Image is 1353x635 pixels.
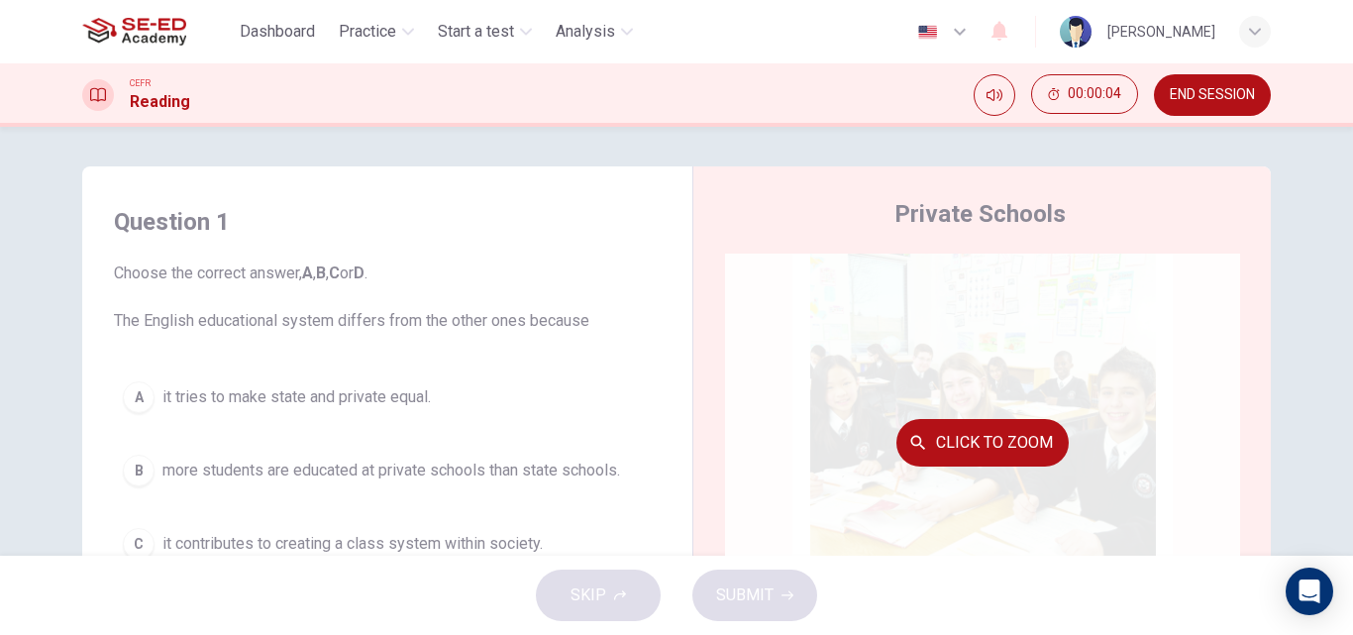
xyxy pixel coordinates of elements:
[354,264,364,282] b: D
[1060,16,1092,48] img: Profile picture
[114,372,661,422] button: Ait tries to make state and private equal.
[130,90,190,114] h1: Reading
[1154,74,1271,116] button: END SESSION
[329,264,340,282] b: C
[1286,568,1333,615] div: Open Intercom Messenger
[82,12,232,52] a: SE-ED Academy logo
[123,528,155,560] div: C
[232,14,323,50] button: Dashboard
[430,14,540,50] button: Start a test
[82,12,186,52] img: SE-ED Academy logo
[548,14,641,50] button: Analysis
[339,20,396,44] span: Practice
[974,74,1015,116] div: Mute
[240,20,315,44] span: Dashboard
[556,20,615,44] span: Analysis
[123,381,155,413] div: A
[1068,86,1121,102] span: 00:00:04
[162,532,543,556] span: it contributes to creating a class system within society.
[1031,74,1138,116] div: Hide
[162,459,620,482] span: more students are educated at private schools than state schools.
[438,20,514,44] span: Start a test
[331,14,422,50] button: Practice
[162,385,431,409] span: it tries to make state and private equal.
[915,25,940,40] img: en
[1031,74,1138,114] button: 00:00:04
[1107,20,1215,44] div: [PERSON_NAME]
[1170,87,1255,103] span: END SESSION
[302,264,313,282] b: A
[114,446,661,495] button: Bmore students are educated at private schools than state schools.
[316,264,326,282] b: B
[894,198,1066,230] h4: Private Schools
[114,519,661,569] button: Cit contributes to creating a class system within society.
[123,455,155,486] div: B
[130,76,151,90] span: CEFR
[114,262,661,333] span: Choose the correct answer, , , or . The English educational system differs from the other ones be...
[896,419,1069,467] button: Click to Zoom
[114,206,661,238] h4: Question 1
